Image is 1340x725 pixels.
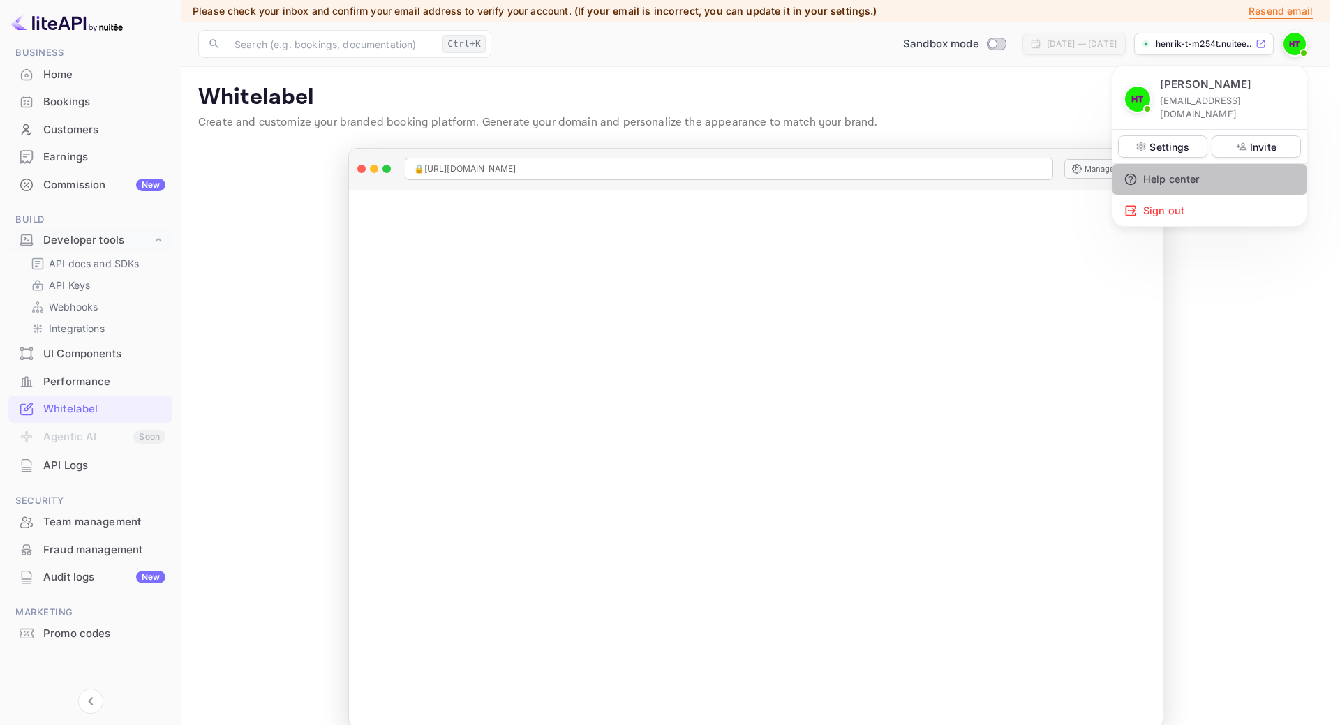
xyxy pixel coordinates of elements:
p: Settings [1149,140,1189,154]
div: Sign out [1112,195,1306,226]
img: Henrik T [1125,87,1150,112]
p: Invite [1250,140,1276,154]
div: Help center [1112,164,1306,195]
p: [EMAIL_ADDRESS][DOMAIN_NAME] [1160,94,1295,121]
p: [PERSON_NAME] [1160,77,1251,93]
